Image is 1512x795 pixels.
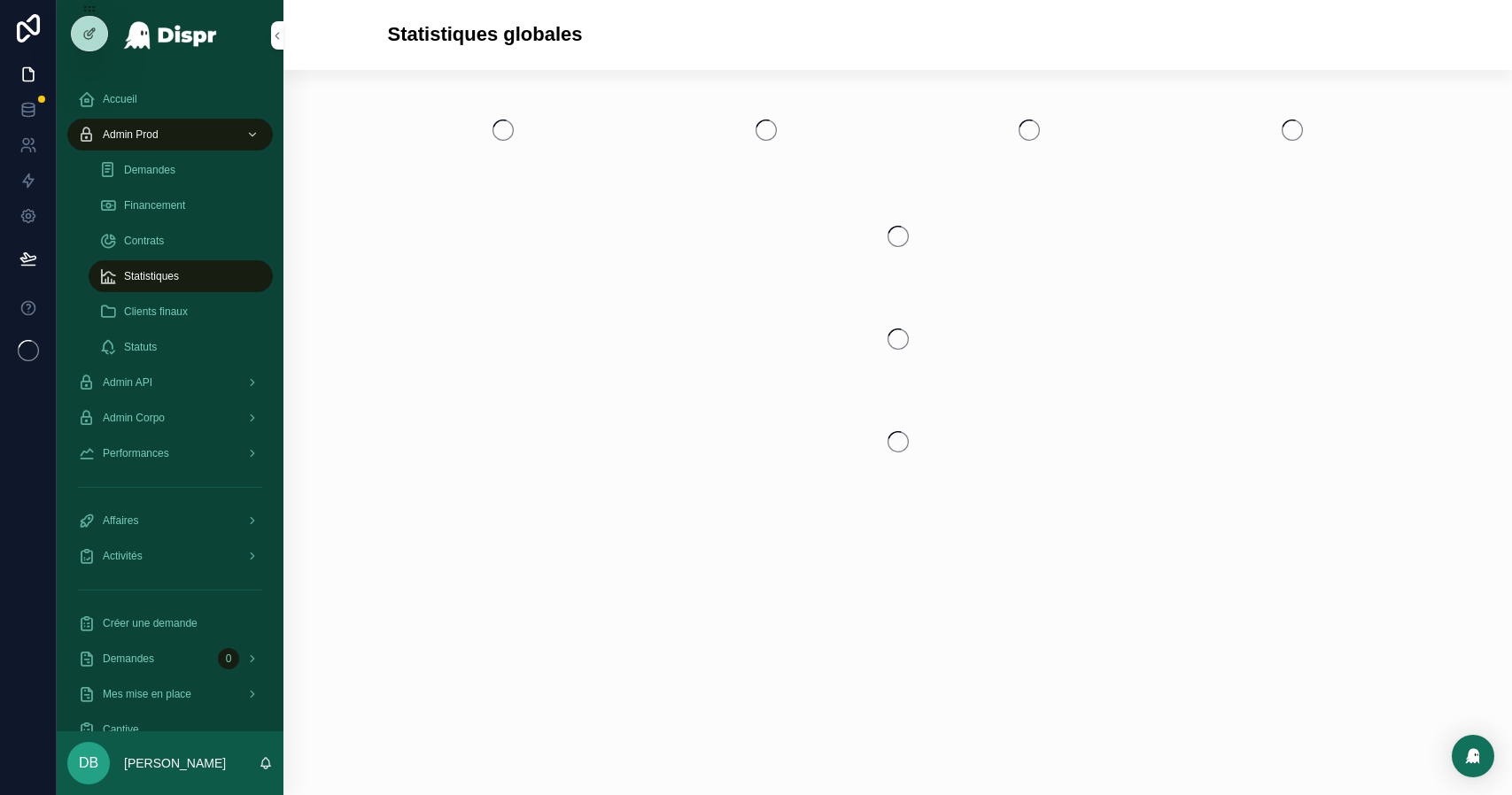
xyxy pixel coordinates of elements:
span: Créer une demande [103,616,198,630]
a: Statuts [89,331,273,363]
span: Mes mise en place [103,687,191,701]
a: Accueil [67,83,273,115]
a: Admin Prod [67,119,273,151]
h1: Statistiques globales [388,21,583,49]
span: Financement [124,198,185,212]
span: Admin Corpo [103,411,165,425]
div: Open Intercom Messenger [1452,735,1494,777]
span: Clients finaux [124,305,188,319]
a: Captive [67,714,273,745]
div: scrollable content [57,71,283,731]
a: Statistiques [89,260,273,292]
span: Activités [103,549,143,563]
a: Activités [67,540,273,572]
span: Demandes [103,652,154,666]
span: Contrats [124,234,164,248]
a: Contrats [89,225,273,257]
div: 0 [218,648,239,669]
span: Accueil [103,92,137,106]
span: Admin Prod [103,127,159,142]
span: Affaires [103,513,138,528]
a: Créer une demande [67,607,273,639]
a: Affaires [67,505,273,536]
a: Demandes0 [67,643,273,675]
a: Demandes [89,154,273,186]
p: [PERSON_NAME] [124,754,226,772]
span: Captive [103,722,139,737]
a: Mes mise en place [67,678,273,710]
a: Admin API [67,367,273,398]
span: Statistiques [124,269,179,283]
span: Performances [103,446,169,460]
a: Performances [67,437,273,469]
span: Admin API [103,375,152,390]
a: Financement [89,189,273,221]
a: Admin Corpo [67,402,273,434]
span: Demandes [124,163,175,177]
span: Statuts [124,340,157,354]
span: DB [79,753,98,774]
img: App logo [123,21,218,50]
a: Clients finaux [89,296,273,328]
